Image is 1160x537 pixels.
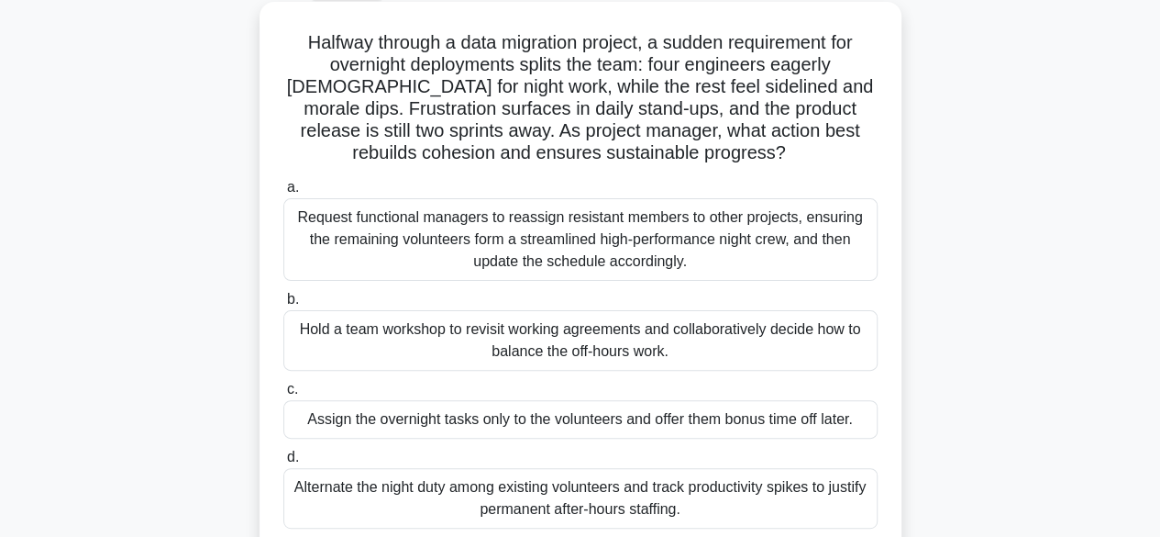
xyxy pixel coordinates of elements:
span: d. [287,449,299,464]
div: Hold a team workshop to revisit working agreements and collaboratively decide how to balance the ... [283,310,878,371]
div: Alternate the night duty among existing volunteers and track productivity spikes to justify perma... [283,468,878,529]
span: b. [287,291,299,307]
div: Request functional managers to reassign resistant members to other projects, ensuring the remaini... [283,198,878,281]
div: Assign the overnight tasks only to the volunteers and offer them bonus time off later. [283,400,878,439]
span: c. [287,381,298,397]
h5: Halfway through a data migration project, a sudden requirement for overnight deployments splits t... [282,31,879,165]
span: a. [287,179,299,195]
